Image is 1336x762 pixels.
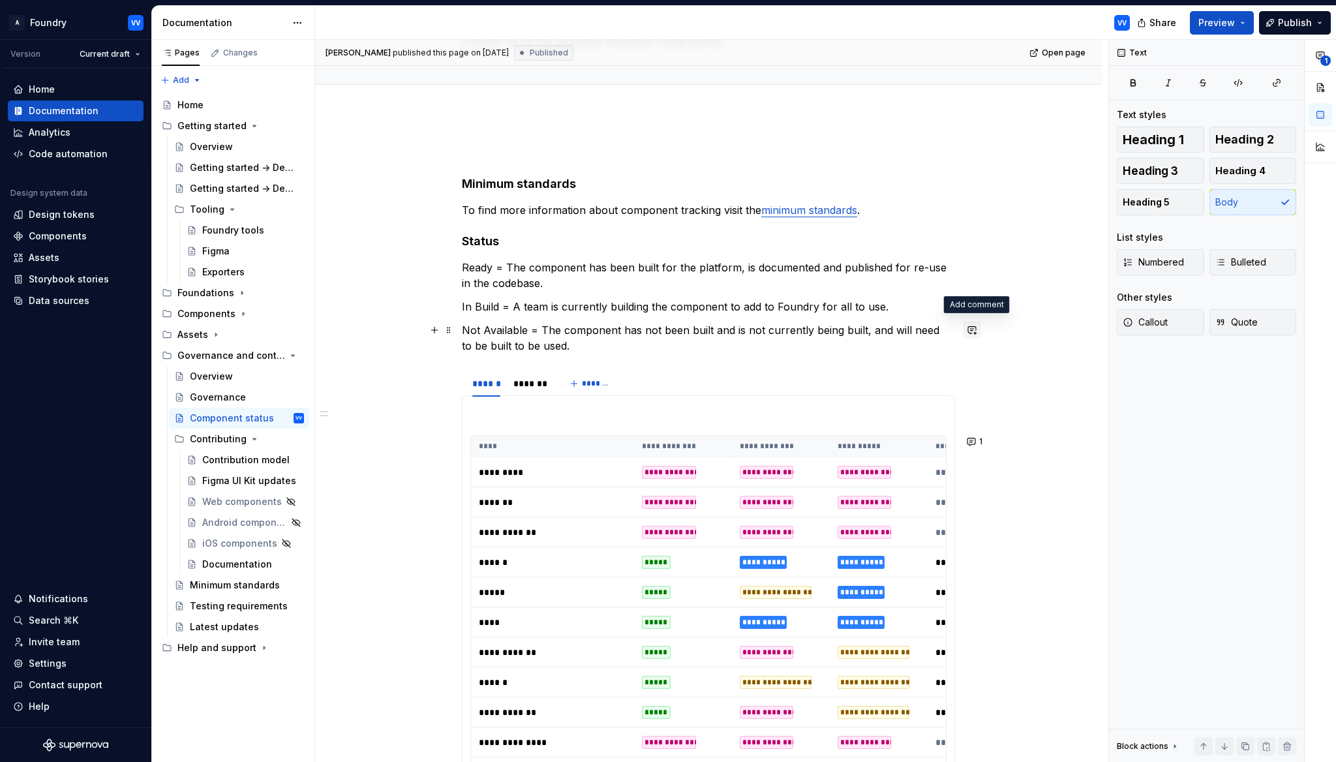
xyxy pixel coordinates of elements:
[8,100,144,121] a: Documentation
[177,349,285,362] div: Governance and contribution
[74,45,146,63] button: Current draft
[8,144,144,164] a: Code automation
[530,48,568,58] span: Published
[1117,127,1204,153] button: Heading 1
[29,294,89,307] div: Data sources
[9,15,25,31] div: A
[202,516,287,529] div: Android components
[29,273,109,286] div: Storybook stories
[169,575,309,596] a: Minimum standards
[157,71,205,89] button: Add
[181,241,309,262] a: Figma
[1117,108,1166,121] div: Text styles
[177,307,235,320] div: Components
[29,592,88,605] div: Notifications
[462,176,955,192] h4: Minimum standards
[157,115,309,136] div: Getting started
[29,251,59,264] div: Assets
[169,617,309,637] a: Latest updates
[979,436,982,447] span: 1
[169,136,309,157] a: Overview
[181,262,309,282] a: Exporters
[1123,256,1184,269] span: Numbered
[157,95,309,115] a: Home
[29,657,67,670] div: Settings
[157,324,309,345] div: Assets
[181,450,309,470] a: Contribution model
[1123,133,1184,146] span: Heading 1
[8,269,144,290] a: Storybook stories
[1117,231,1163,244] div: List styles
[157,637,309,658] div: Help and support
[169,387,309,408] a: Governance
[1117,249,1204,275] button: Numbered
[181,554,309,575] a: Documentation
[1215,316,1258,329] span: Quote
[181,512,309,533] a: Android components
[8,204,144,225] a: Design tokens
[1131,11,1185,35] button: Share
[1259,11,1331,35] button: Publish
[29,614,78,627] div: Search ⌘K
[1025,44,1091,62] a: Open page
[1215,164,1266,177] span: Heading 4
[30,16,67,29] div: Foundry
[1198,16,1235,29] span: Preview
[462,322,955,354] p: Not Available = The component has not been built and is not currently being built, and will need ...
[190,370,233,383] div: Overview
[169,596,309,617] a: Testing requirements
[169,157,309,178] a: Getting started -> Designer
[190,140,233,153] div: Overview
[177,641,256,654] div: Help and support
[1117,737,1180,755] div: Block actions
[326,48,391,58] span: [PERSON_NAME]
[1123,196,1170,209] span: Heading 5
[157,345,309,366] div: Governance and contribution
[462,202,955,218] p: To find more information about component tracking visit the .
[29,230,87,243] div: Components
[1209,249,1297,275] button: Bulleted
[296,412,302,425] div: VV
[181,470,309,491] a: Figma UI Kit updates
[29,83,55,96] div: Home
[3,8,149,37] button: AFoundryVV
[169,429,309,450] div: Contributing
[80,49,130,59] span: Current draft
[8,610,144,631] button: Search ⌘K
[1215,133,1274,146] span: Heading 2
[177,99,204,112] div: Home
[223,48,258,58] div: Changes
[761,204,857,217] a: minimum standards
[29,126,70,139] div: Analytics
[190,579,280,592] div: Minimum standards
[1190,11,1254,35] button: Preview
[190,620,259,633] div: Latest updates
[462,260,955,291] p: Ready = The component has been built for the platform, is documented and published for re-use in ...
[157,303,309,324] div: Components
[29,700,50,713] div: Help
[29,678,102,692] div: Contact support
[177,328,208,341] div: Assets
[8,290,144,311] a: Data sources
[8,122,144,143] a: Analytics
[29,104,99,117] div: Documentation
[8,632,144,652] a: Invite team
[393,48,509,58] div: published this page on [DATE]
[131,18,140,28] div: VV
[1123,316,1168,329] span: Callout
[177,119,247,132] div: Getting started
[169,199,309,220] div: Tooling
[190,433,247,446] div: Contributing
[29,208,95,221] div: Design tokens
[162,16,286,29] div: Documentation
[29,635,80,648] div: Invite team
[1209,127,1297,153] button: Heading 2
[181,220,309,241] a: Foundry tools
[8,226,144,247] a: Components
[1149,16,1176,29] span: Share
[1117,741,1168,752] div: Block actions
[157,95,309,658] div: Page tree
[10,188,87,198] div: Design system data
[1278,16,1312,29] span: Publish
[202,224,264,237] div: Foundry tools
